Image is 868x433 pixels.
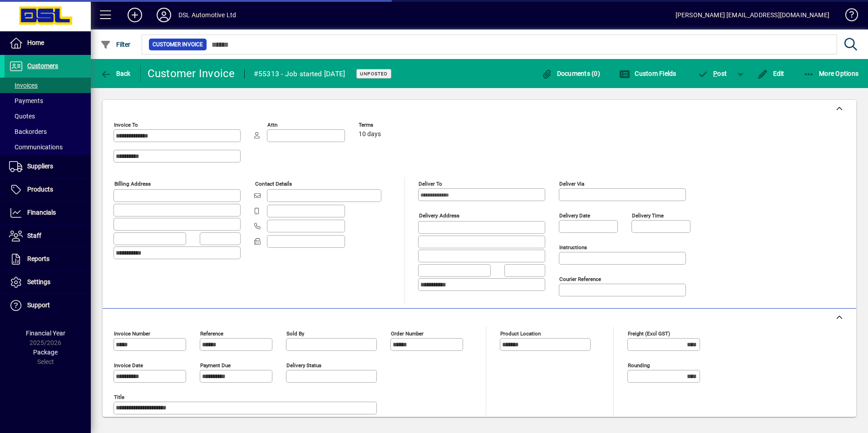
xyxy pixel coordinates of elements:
mat-label: Invoice number [114,330,150,337]
span: Custom Fields [619,70,676,77]
mat-label: Courier Reference [559,276,601,282]
mat-label: Instructions [559,244,587,251]
span: Invoices [9,82,38,89]
span: Customer Invoice [153,40,203,49]
span: Financial Year [26,330,65,337]
a: Payments [5,93,91,108]
span: Reports [27,255,49,262]
span: P [713,70,717,77]
mat-label: Payment due [200,362,231,369]
a: Quotes [5,108,91,124]
span: Filter [100,41,131,48]
div: #55313 - Job started [DATE] [254,67,345,81]
app-page-header-button: Back [91,65,141,82]
a: Settings [5,271,91,294]
span: Settings [27,278,50,285]
span: Edit [757,70,784,77]
a: Support [5,294,91,317]
span: Payments [9,97,43,104]
a: Products [5,178,91,201]
a: Reports [5,248,91,271]
mat-label: Attn [267,122,277,128]
span: 10 days [359,131,381,138]
button: Profile [149,7,178,23]
span: Suppliers [27,162,53,170]
a: Financials [5,202,91,224]
mat-label: Invoice To [114,122,138,128]
mat-label: Delivery date [559,212,590,219]
button: Documents (0) [539,65,602,82]
a: Staff [5,225,91,247]
span: Package [33,349,58,356]
span: Backorders [9,128,47,135]
button: Back [98,65,133,82]
span: Terms [359,122,413,128]
a: Communications [5,139,91,155]
span: ost [698,70,727,77]
mat-label: Deliver via [559,181,584,187]
mat-label: Freight (excl GST) [628,330,670,337]
a: Invoices [5,78,91,93]
a: Knowledge Base [838,2,857,31]
span: Communications [9,143,63,151]
a: Home [5,32,91,54]
button: Filter [98,36,133,53]
mat-label: Reference [200,330,223,337]
span: Products [27,186,53,193]
button: Post [693,65,732,82]
div: Customer Invoice [148,66,235,81]
button: Add [120,7,149,23]
mat-label: Invoice date [114,362,143,369]
span: Unposted [360,71,388,77]
a: Suppliers [5,155,91,178]
span: Back [100,70,131,77]
mat-label: Deliver To [419,181,442,187]
button: Custom Fields [617,65,679,82]
button: More Options [801,65,861,82]
span: Financials [27,209,56,216]
div: DSL Automotive Ltd [178,8,236,22]
span: Documents (0) [541,70,600,77]
span: Customers [27,62,58,69]
span: Quotes [9,113,35,120]
mat-label: Delivery status [286,362,321,369]
mat-label: Delivery time [632,212,664,219]
button: Edit [755,65,787,82]
mat-label: Title [114,394,124,400]
a: Backorders [5,124,91,139]
span: Home [27,39,44,46]
span: More Options [804,70,859,77]
span: Staff [27,232,41,239]
mat-label: Order number [391,330,424,337]
mat-label: Product location [500,330,541,337]
span: Support [27,301,50,309]
div: [PERSON_NAME] [EMAIL_ADDRESS][DOMAIN_NAME] [676,8,829,22]
mat-label: Sold by [286,330,304,337]
mat-label: Rounding [628,362,650,369]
